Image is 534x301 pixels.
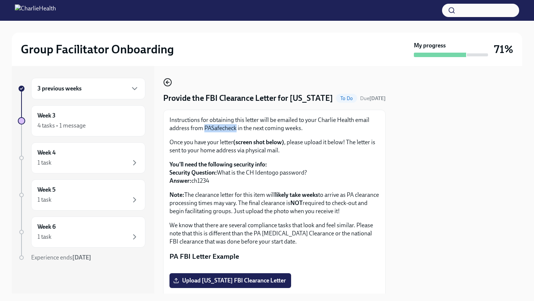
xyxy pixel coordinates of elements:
[175,277,286,284] span: Upload [US_STATE] FBI Clearance Letter
[37,85,82,93] h6: 3 previous weeks
[169,116,379,132] p: Instructions for obtaining this letter will be emailed to your Charlie Health email address from ...
[37,233,52,241] div: 1 task
[360,95,386,102] span: October 21st, 2025 10:00
[18,142,145,173] a: Week 41 task
[336,96,357,101] span: To Do
[31,78,145,99] div: 3 previous weeks
[169,252,379,261] p: PA FBI Letter Example
[37,159,52,167] div: 1 task
[18,105,145,136] a: Week 34 tasks • 1 message
[290,199,303,206] strong: NOT
[275,191,318,198] strong: likely take weeks
[169,191,184,198] strong: Note:
[169,191,379,215] p: The clearance letter for this item will to arrive as PA clearance processing times may vary. The ...
[15,4,56,16] img: CharlieHealth
[169,169,217,176] strong: Security Question:
[37,112,56,120] h6: Week 3
[18,179,145,211] a: Week 51 task
[37,223,56,231] h6: Week 6
[169,177,191,184] strong: Answer:
[369,95,386,102] strong: [DATE]
[37,149,56,157] h6: Week 4
[21,42,174,57] h2: Group Facilitator Onboarding
[360,95,386,102] span: Due
[169,161,267,168] strong: You'll need the following security info:
[169,161,379,185] p: What is the CH Identogo password? ch1234
[169,138,379,155] p: Once you have your letter , please upload it below! The letter is sent to your home address via p...
[18,216,145,248] a: Week 61 task
[31,254,91,261] span: Experience ends
[494,43,513,56] h3: 71%
[72,254,91,261] strong: [DATE]
[169,221,379,246] p: We know that there are several compliance tasks that look and feel similar. Please note that this...
[37,196,52,204] div: 1 task
[233,139,284,146] strong: (screen shot below)
[37,122,86,130] div: 4 tasks • 1 message
[169,273,291,288] label: Upload [US_STATE] FBI Clearance Letter
[163,93,333,104] h4: Provide the FBI Clearance Letter for [US_STATE]
[414,42,446,50] strong: My progress
[37,186,56,194] h6: Week 5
